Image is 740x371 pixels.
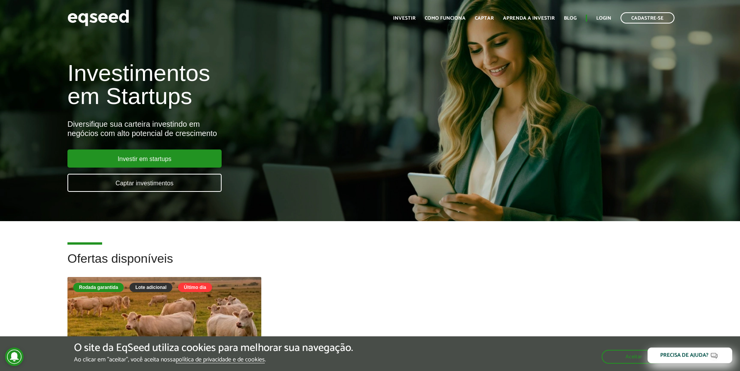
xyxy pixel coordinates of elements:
[129,283,172,292] div: Lote adicional
[475,16,494,21] a: Captar
[74,342,353,354] h5: O site da EqSeed utiliza cookies para melhorar sua navegação.
[596,16,611,21] a: Login
[67,149,222,168] a: Investir em startups
[621,12,674,24] a: Cadastre-se
[67,119,426,138] div: Diversifique sua carteira investindo em negócios com alto potencial de crescimento
[564,16,577,21] a: Blog
[602,350,666,364] button: Aceitar
[67,252,673,277] h2: Ofertas disponíveis
[176,357,265,363] a: política de privacidade e de cookies
[67,174,222,192] a: Captar investimentos
[425,16,466,21] a: Como funciona
[393,16,415,21] a: Investir
[67,62,426,108] h1: Investimentos em Startups
[67,8,129,28] img: EqSeed
[178,283,212,292] div: Último dia
[503,16,555,21] a: Aprenda a investir
[73,283,124,292] div: Rodada garantida
[74,356,353,363] p: Ao clicar em "aceitar", você aceita nossa .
